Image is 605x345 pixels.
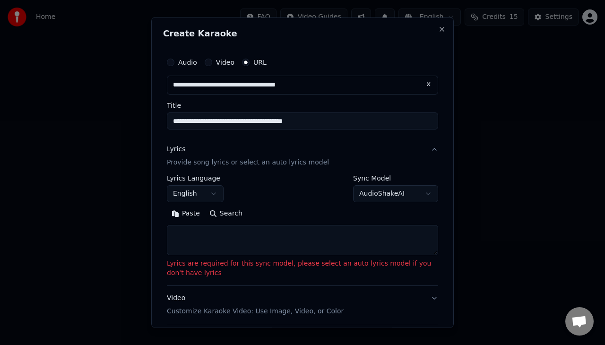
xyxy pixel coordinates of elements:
[167,137,438,175] button: LyricsProvide song lyrics or select an auto lyrics model
[167,306,344,316] p: Customize Karaoke Video: Use Image, Video, or Color
[178,59,197,66] label: Audio
[253,59,267,66] label: URL
[205,206,247,221] button: Search
[167,102,438,109] label: Title
[167,174,438,285] div: LyricsProvide song lyrics or select an auto lyrics model
[167,157,329,167] p: Provide song lyrics or select an auto lyrics model
[167,174,224,181] label: Lyrics Language
[167,293,344,316] div: Video
[353,174,438,181] label: Sync Model
[167,145,185,154] div: Lyrics
[167,259,438,277] p: Lyrics are required for this sync model, please select an auto lyrics model if you don't have lyrics
[167,206,205,221] button: Paste
[216,59,234,66] label: Video
[163,29,442,38] h2: Create Karaoke
[167,285,438,323] button: VideoCustomize Karaoke Video: Use Image, Video, or Color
